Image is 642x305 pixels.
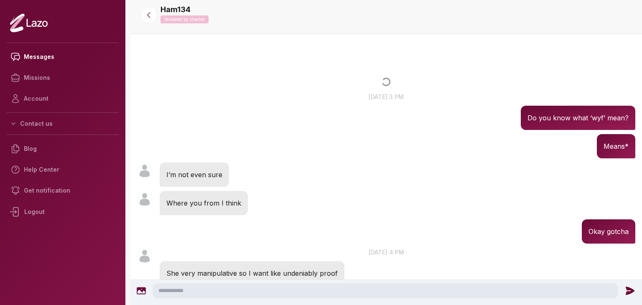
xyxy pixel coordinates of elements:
[7,46,119,67] a: Messages
[137,163,152,178] img: User avatar
[7,138,119,159] a: Blog
[166,169,222,180] p: I’m not even sure
[527,112,629,123] p: Do you know what ‘wyf’ mean?
[160,15,209,23] p: Validated by checker
[588,226,629,237] p: Okay gotcha
[7,180,119,201] a: Get notification
[130,248,642,257] p: [DATE] 4 pm
[7,116,119,131] button: Contact us
[130,92,642,101] p: [DATE] 3 pm
[166,198,241,208] p: Where you from I think
[166,268,338,279] p: She very manipulative so I want like undeniably proof
[604,141,629,152] p: Means*
[7,88,119,109] a: Account
[7,67,119,88] a: Missions
[137,192,152,207] img: User avatar
[7,201,119,223] div: Logout
[160,4,191,15] p: Ham134
[7,159,119,180] a: Help Center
